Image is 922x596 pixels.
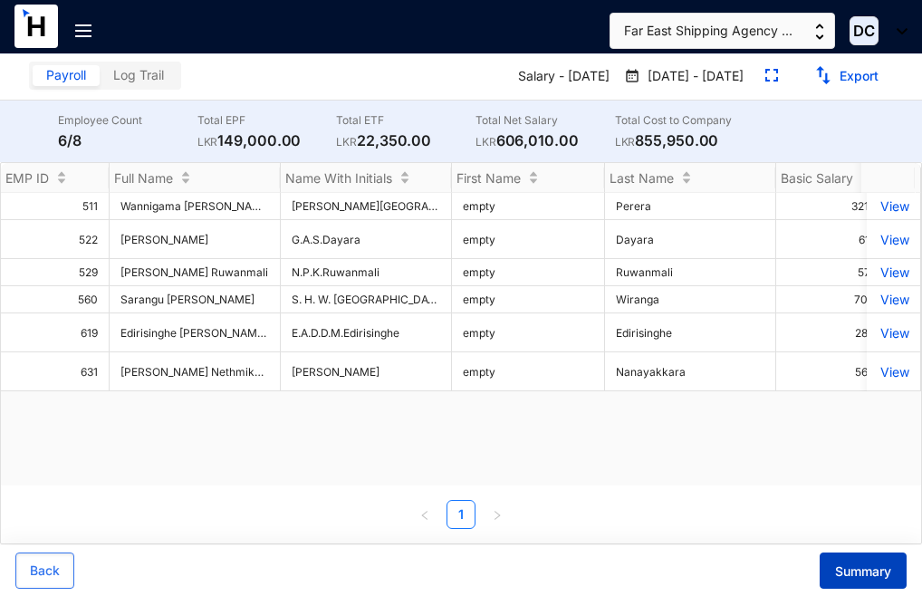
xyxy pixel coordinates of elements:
[197,130,337,151] p: 149,000.00
[776,313,921,352] td: 28,000.00
[1,352,110,391] td: 631
[114,170,173,186] span: Full Name
[610,170,674,186] span: Last Name
[336,111,475,130] p: Total ETF
[888,28,908,34] img: dropdown-black.8e83cc76930a90b1a4fdb6d089b7bf3a.svg
[120,293,255,306] span: Sarangu [PERSON_NAME]
[292,326,399,340] span: E.A.D.D.M.Edirisinghe
[800,62,893,91] button: Export
[452,220,605,259] td: empty
[110,163,281,193] th: Full Name
[835,562,891,581] span: Summary
[452,193,605,220] td: empty
[1,220,110,259] td: 522
[120,265,268,279] span: [PERSON_NAME] Ruwanmali
[281,193,452,220] td: [PERSON_NAME][GEOGRAPHIC_DATA]
[776,193,921,220] td: 321,300.00
[840,68,879,83] a: Export
[58,111,197,130] p: Employee Count
[504,62,617,92] p: Salary - [DATE]
[615,130,754,151] p: 855,950.00
[5,170,49,186] span: EMP ID
[1,163,110,193] th: EMP ID
[605,313,776,352] td: Edirisinghe
[452,286,605,313] td: empty
[281,163,452,193] th: Name With Initials
[781,170,853,186] span: Basic Salary
[447,501,475,528] a: 1
[456,170,521,186] span: First Name
[615,133,636,151] p: LKR
[624,21,792,41] span: Far East Shipping Agency ...
[624,67,640,85] img: payroll-calender.2a2848c9e82147e90922403bdc96c587.svg
[197,133,218,151] p: LKR
[113,67,164,82] span: Log Trail
[814,66,832,84] img: export.331d0dd4d426c9acf19646af862b8729.svg
[776,286,921,313] td: 70,000.00
[878,232,909,247] a: View
[605,259,776,286] td: Ruwanmali
[281,220,452,259] td: G.A.S.Dayara
[878,264,909,280] a: View
[605,163,776,193] th: Last Name
[475,133,496,151] p: LKR
[815,24,824,40] img: up-down-arrow.74152d26bf9780fbf563ca9c90304185.svg
[58,130,197,151] p: 6/8
[605,220,776,259] td: Dayara
[805,563,907,579] a: Summary
[75,24,91,37] img: menu-out.303cd30ef9f6dc493f087f509d1c4ae4.svg
[110,220,281,259] td: [PERSON_NAME]
[120,199,362,213] span: Wannigama [PERSON_NAME] [PERSON_NAME]
[120,365,351,379] span: [PERSON_NAME] Nethmika [PERSON_NAME]
[605,352,776,391] td: Nanayakkara
[878,364,909,380] a: View
[820,553,907,589] button: Summary
[452,259,605,286] td: empty
[492,510,503,521] span: right
[281,352,452,391] td: [PERSON_NAME]
[281,259,452,286] td: N.P.K.Ruwanmali
[1,313,110,352] td: 619
[615,111,754,130] p: Total Cost to Company
[30,562,60,580] span: Back
[776,220,921,259] td: 61,250.00
[765,69,778,82] img: expand.44ba77930b780aef2317a7ddddf64422.svg
[640,67,744,87] p: [DATE] - [DATE]
[197,111,337,130] p: Total EPF
[452,313,605,352] td: empty
[878,292,909,307] a: View
[610,13,835,49] button: Far East Shipping Agency ...
[475,111,615,130] p: Total Net Salary
[878,325,909,341] a: View
[853,24,875,39] span: DC
[15,553,74,589] button: Back
[410,500,439,529] li: Previous Page
[285,170,392,186] span: Name With Initials
[1,286,110,313] td: 560
[776,163,921,193] th: Basic Salary
[452,163,605,193] th: First Name
[336,133,357,151] p: LKR
[483,500,512,529] button: right
[410,500,439,529] button: left
[447,500,475,529] li: 1
[281,286,452,313] td: S. H. W. [GEOGRAPHIC_DATA]
[120,326,358,340] span: Edirisinghe [PERSON_NAME] [PERSON_NAME]
[878,198,909,214] a: View
[605,286,776,313] td: Wiranga
[483,500,512,529] li: Next Page
[452,352,605,391] td: empty
[475,130,615,151] p: 606,010.00
[605,193,776,220] td: Perera
[336,130,475,151] p: 22,350.00
[1,259,110,286] td: 529
[419,510,430,521] span: left
[46,67,86,82] span: Payroll
[776,259,921,286] td: 57,750.00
